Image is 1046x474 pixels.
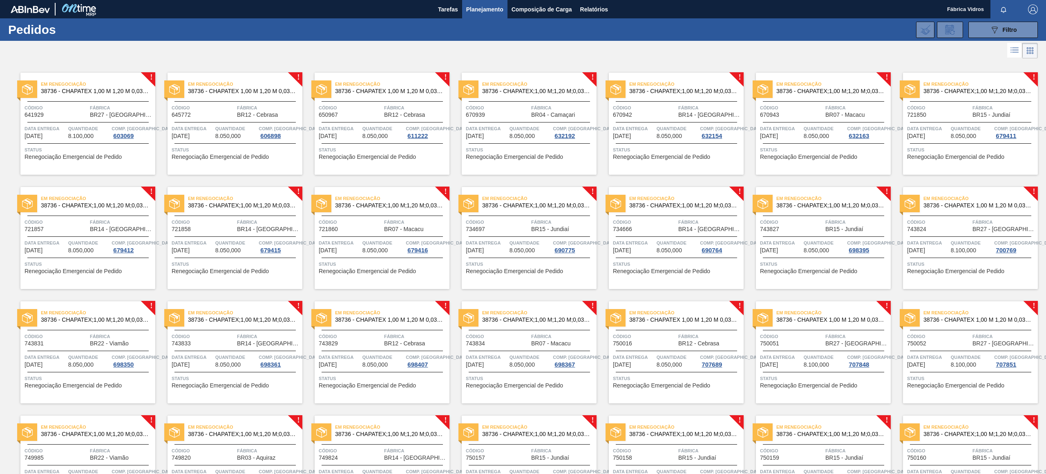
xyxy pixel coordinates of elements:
span: 38736 - CHAPATEX;1,00 M;1,20 M;0,03 M;; [482,317,590,323]
img: status [316,198,327,209]
span: 38736 - CHAPATEX;1,00 M;1,20 M;0,03 M;; [188,317,296,323]
span: 17/11/2021 [760,247,778,254]
span: Em renegociação [482,309,597,317]
span: Quantidade [951,125,992,133]
div: 603069 [112,133,135,139]
span: 38736 - CHAPATEX;1,00 M;1,20 M;0,03 M;; [482,88,590,94]
a: Comp. [GEOGRAPHIC_DATA]690764 [700,239,742,254]
span: 743834 [466,340,485,347]
span: BR15 - Jundiaí [531,226,569,232]
span: Código [172,332,235,340]
span: 8.100,000 [68,133,94,139]
span: Renegociação Emergencial de Pedido [319,154,416,160]
span: Quantidade [657,125,698,133]
span: 38736 - CHAPATEX;1,00 M;1,20 M;0,03 M;; [41,317,149,323]
span: Tarefas [438,4,458,14]
img: status [22,313,33,323]
span: Em renegociação [335,309,449,317]
span: Código [907,104,970,112]
span: Comp. Carga [847,125,910,133]
span: 38736 - CHAPATEX 1,00 M 1,20 M 0,03 M [335,317,443,323]
span: Em renegociação [188,194,302,203]
a: Comp. [GEOGRAPHIC_DATA]606898 [259,125,300,139]
span: Data entrega [613,125,655,133]
span: Quantidade [951,239,992,247]
span: Relatórios [580,4,608,14]
span: Em renegociação [629,80,744,88]
span: Planejamento [466,4,503,14]
span: 743829 [319,340,338,347]
span: 670943 [760,112,779,118]
span: Em renegociação [335,194,449,203]
span: 641929 [25,112,44,118]
span: 38736 - CHAPATEX;1,00 M;1,20 M;0,03 M;; [629,88,737,94]
button: Notificações [990,4,1017,15]
span: 8.050,000 [804,247,829,254]
span: Comp. Carga [112,125,175,133]
span: Fábrica [384,332,447,340]
span: 721860 [319,226,338,232]
span: Quantidade [362,239,404,247]
span: Renegociação Emergencial de Pedido [613,154,710,160]
span: BR27 - Nova Minas [90,112,153,118]
span: Fábrica [825,218,889,226]
span: Fábrica [825,332,889,340]
span: 09/11/2021 [172,247,190,254]
span: 8.050,000 [510,133,535,139]
img: status [22,84,33,95]
span: 743827 [760,226,779,232]
span: Código [613,332,676,340]
a: !statusEm renegociação38736 - CHAPATEX;1,00 M;1,20 M;0,03 M;;Código721857FábricaBR14 - [GEOGRAPHI... [8,187,155,289]
span: Fábrica [972,104,1036,112]
span: Renegociação Emergencial de Pedido [172,268,269,274]
span: 38736 - CHAPATEX 1,00 M 1,20 M 0,03 M [335,88,443,94]
span: Fábrica [678,332,742,340]
span: 13/11/2021 [613,247,631,254]
span: Status [25,260,153,268]
span: Fábrica [237,104,300,112]
span: Código [760,332,823,340]
img: status [758,198,768,209]
button: Filtro [968,22,1038,38]
span: Quantidade [510,239,551,247]
a: !statusEm renegociação38736 - CHAPATEX;1,00 M;1,20 M;0,03 M;;Código734666FábricaBR14 - [GEOGRAPHI... [597,187,744,289]
a: !statusEm renegociação38736 - CHAPATEX 1,00 M 1,20 M 0,03 MCódigo743829FábricaBR12 - CebrasaData ... [302,301,449,403]
span: 10/10/2021 [760,133,778,139]
span: 22/09/2021 [25,133,42,139]
img: Logout [1028,4,1038,14]
a: !statusEm renegociação38736 - CHAPATEX;1,00 M;1,20 M;0,03 M;;Código734697FábricaBR15 - JundiaíDat... [449,187,597,289]
span: Código [25,218,88,226]
a: !statusEm renegociação38736 - CHAPATEX 1,00 M 1,20 M 0,03 MCódigo645772FábricaBR12 - CebrasaData ... [155,73,302,175]
a: Comp. [GEOGRAPHIC_DATA]632154 [700,125,742,139]
span: Em renegociação [923,80,1038,88]
span: Código [466,218,529,226]
span: Em renegociação [41,309,155,317]
span: BR14 - Curitibana [90,226,153,232]
span: 38736 - CHAPATEX;1,00 M;1,20 M;0,03 M;; [776,88,884,94]
a: Comp. [GEOGRAPHIC_DATA]690775 [553,239,595,254]
span: Data entrega [466,125,507,133]
span: 645772 [172,112,191,118]
span: 09/11/2021 [25,247,42,254]
span: Código [319,104,382,112]
span: 8.100,000 [951,247,976,254]
span: Código [907,218,970,226]
span: BR14 - Curitibana [678,226,742,232]
span: Data entrega [907,125,949,133]
span: Composição de Carga [512,4,572,14]
span: Fábrica [90,332,153,340]
img: status [316,313,327,323]
span: Quantidade [657,239,698,247]
img: status [22,198,33,209]
span: Em renegociação [188,309,302,317]
span: 670939 [466,112,485,118]
span: Fábrica [531,104,595,112]
span: 38736 - CHAPATEX;1,00 M;1,20 M;0,03 M;; [629,203,737,209]
span: Fábrica [384,218,447,226]
span: Comp. Carga [406,125,469,133]
span: BR12 - Cebrasa [384,112,425,118]
span: Data entrega [613,239,655,247]
span: Data entrega [760,125,802,133]
img: TNhmsLtSVTkK8tSr43FrP2fwEKptu5GPRR3wAAAABJRU5ErkJggg== [11,6,50,13]
span: BR12 - Cebrasa [678,340,719,347]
